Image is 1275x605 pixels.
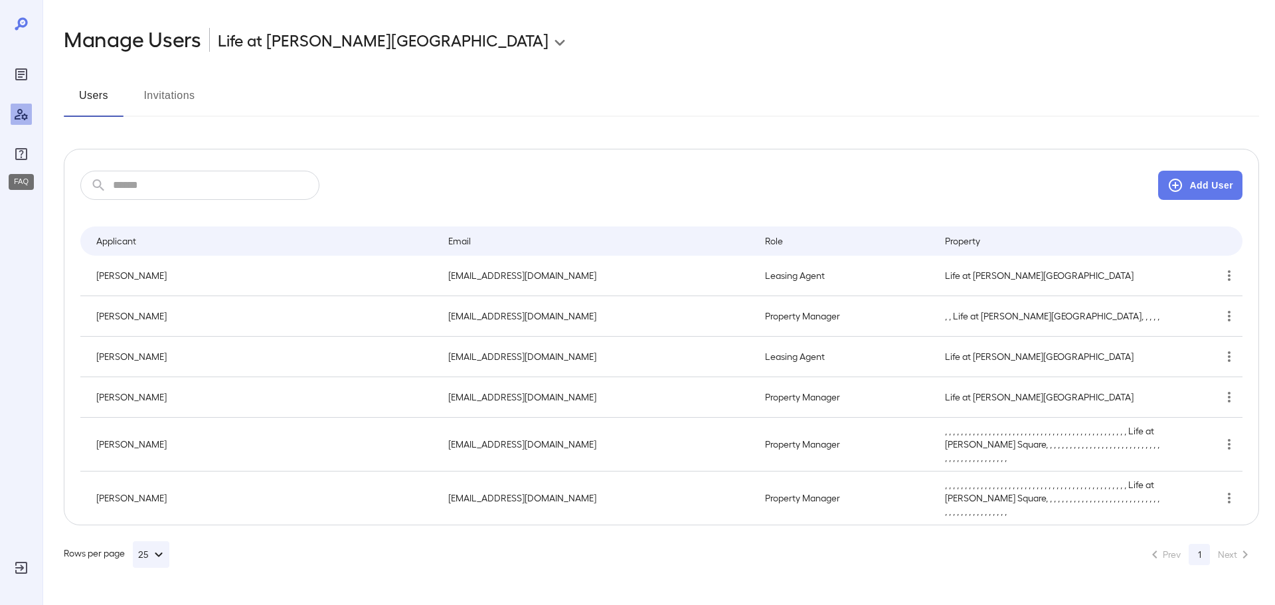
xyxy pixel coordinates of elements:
p: Life at [PERSON_NAME][GEOGRAPHIC_DATA] [945,350,1162,363]
p: [PERSON_NAME] [96,350,427,363]
p: Life at [PERSON_NAME][GEOGRAPHIC_DATA] [945,269,1162,282]
p: Property Manager [765,438,924,451]
p: [EMAIL_ADDRESS][DOMAIN_NAME] [448,350,744,363]
p: [EMAIL_ADDRESS][DOMAIN_NAME] [448,309,744,323]
p: Life at [PERSON_NAME][GEOGRAPHIC_DATA] [218,29,549,50]
div: Log Out [11,557,32,578]
div: FAQ [9,174,34,190]
button: page 1 [1189,544,1210,565]
button: Add User [1158,171,1242,200]
p: [EMAIL_ADDRESS][DOMAIN_NAME] [448,390,744,404]
p: [PERSON_NAME] [96,438,427,451]
th: Applicant [80,226,438,256]
div: Manage Users [11,104,32,125]
h2: Manage Users [64,27,201,53]
div: Reports [11,64,32,85]
p: Leasing Agent [765,350,924,363]
p: [PERSON_NAME] [96,309,427,323]
p: Property Manager [765,491,924,505]
p: [PERSON_NAME] [96,491,427,505]
p: Property Manager [765,309,924,323]
nav: pagination navigation [1141,544,1259,565]
div: FAQ [11,143,32,165]
p: [PERSON_NAME] [96,269,427,282]
th: Role [754,226,934,256]
p: Life at [PERSON_NAME][GEOGRAPHIC_DATA] [945,390,1162,404]
div: Rows per page [64,541,169,568]
p: Property Manager [765,390,924,404]
p: [EMAIL_ADDRESS][DOMAIN_NAME] [448,491,744,505]
p: [EMAIL_ADDRESS][DOMAIN_NAME] [448,438,744,451]
p: [EMAIL_ADDRESS][DOMAIN_NAME] [448,269,744,282]
p: , , , , , , , , , , , , , , , , , , , , , , , , , , , , , , , , , , , , , , , , , , , , , , Life ... [945,424,1162,464]
p: Leasing Agent [765,269,924,282]
button: 25 [133,541,169,568]
th: Property [934,226,1173,256]
button: Invitations [139,85,199,117]
th: Email [438,226,754,256]
p: , , Life at [PERSON_NAME][GEOGRAPHIC_DATA], , , , , [945,309,1162,323]
p: , , , , , , , , , , , , , , , , , , , , , , , , , , , , , , , , , , , , , , , , , , , , , , Life ... [945,478,1162,518]
table: simple table [80,226,1242,525]
p: [PERSON_NAME] [96,390,427,404]
button: Users [64,85,124,117]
